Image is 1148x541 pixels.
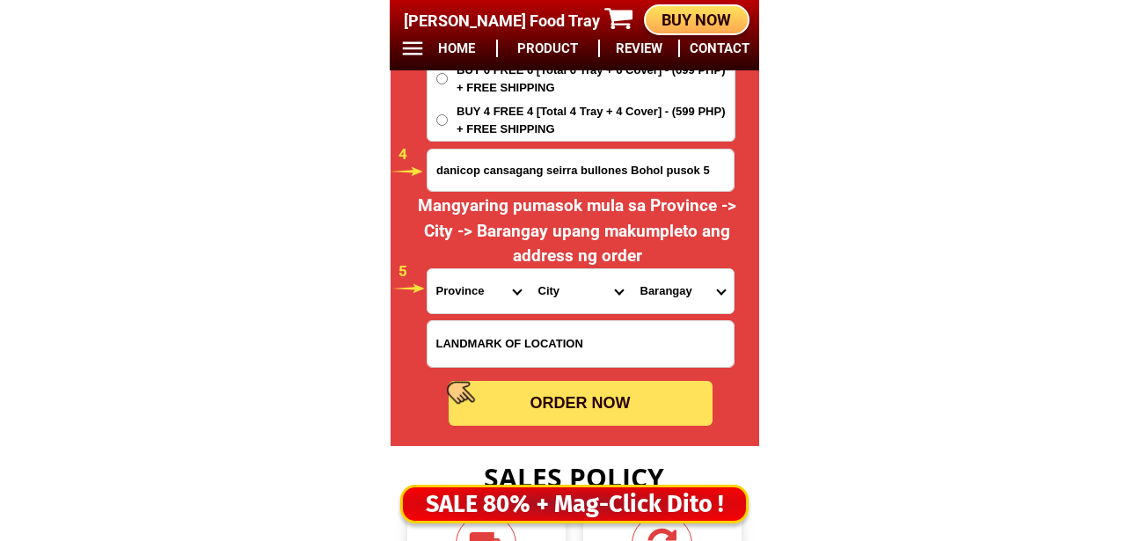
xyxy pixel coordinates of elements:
div: ORDER NOW [449,391,713,415]
input: BUY 4 FREE 4 [Total 4 Tray + 4 Cover] - (599 PHP) + FREE SHIPPING [436,114,448,126]
h3: SALES POLICY [390,457,759,497]
span: 5 [399,262,407,280]
h6: HOME [427,39,486,59]
span: Mangyaring pumasok mula sa Province -> City -> Barangay upang makumpleto ang address ng order [418,195,736,266]
span: BUY 4 FREE 4 [Total 4 Tray + 4 Cover] - (599 PHP) + FREE SHIPPING [457,103,735,137]
select: Select commune [632,269,734,313]
select: Select district [530,269,632,313]
input: Input LANDMARKOFLOCATION [428,321,734,367]
div: SALE 80% + Mag-Click Dito ! [403,486,746,523]
div: BUY NOW [646,8,748,32]
select: Select province [428,269,530,313]
h6: 4 [399,143,425,166]
h6: CONTACT [690,39,749,59]
span: BUY 6 FREE 6 [Total 6 Tray + 6 Cover] - (699 PHP) + FREE SHIPPING [457,62,735,96]
h6: PRODUCT [507,39,589,59]
input: Input address [428,150,734,191]
h4: [PERSON_NAME] Food Tray [404,9,611,33]
h6: REVIEW [610,39,669,59]
input: BUY 6 FREE 6 [Total 6 Tray + 6 Cover] - (699 PHP) + FREE SHIPPING [436,73,448,84]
